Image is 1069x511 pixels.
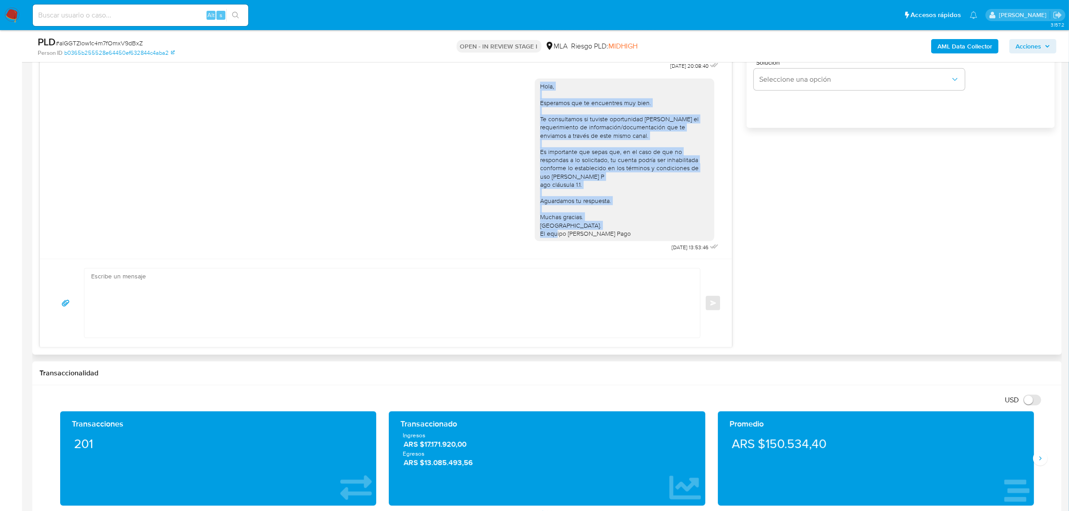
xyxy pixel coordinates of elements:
[672,244,708,251] span: [DATE] 13:53:46
[572,41,638,51] span: Riesgo PLD:
[56,39,143,48] span: # alGGTZIow1c4m7fOmxV9dBxZ
[220,11,222,19] span: s
[226,9,245,22] button: search-icon
[207,11,215,19] span: Alt
[40,369,1055,378] h1: Transaccionalidad
[970,11,977,19] a: Notificaciones
[545,41,568,51] div: MLA
[38,35,56,49] b: PLD
[754,69,965,90] button: Seleccione una opción
[1016,39,1041,53] span: Acciones
[1009,39,1056,53] button: Acciones
[931,39,999,53] button: AML Data Collector
[33,9,248,21] input: Buscar usuario o caso...
[1051,21,1065,28] span: 3.157.2
[759,75,950,84] span: Seleccione una opción
[457,40,541,53] p: OPEN - IN REVIEW STAGE I
[670,62,708,70] span: [DATE] 20:08:40
[757,59,968,66] span: Solución
[64,49,175,57] a: b0365b255528e64450ef632844c4aba2
[999,11,1050,19] p: roxana.vasquez@mercadolibre.com
[540,82,709,238] div: Hola, Esperamos que te encuentres muy bien. Te consultamos si tuviste oportunidad [PERSON_NAME] e...
[38,49,62,57] b: Person ID
[911,10,961,20] span: Accesos rápidos
[937,39,992,53] b: AML Data Collector
[1053,10,1062,20] a: Salir
[609,41,638,51] span: MIDHIGH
